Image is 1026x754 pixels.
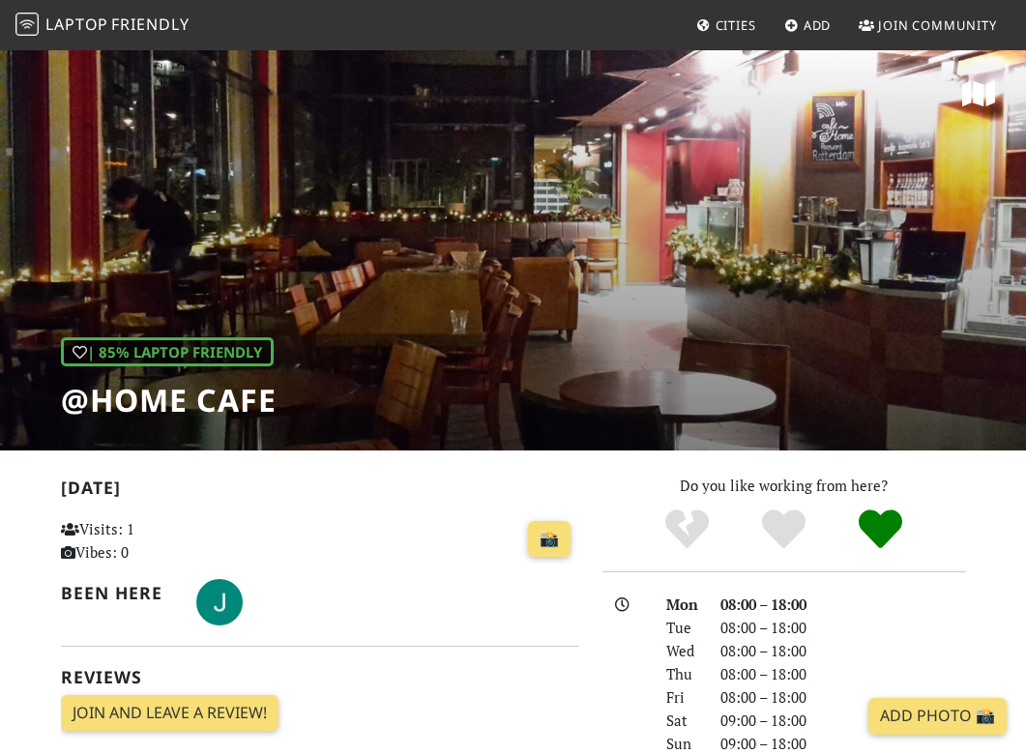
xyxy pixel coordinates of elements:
[709,709,978,732] div: 09:00 – 18:00
[709,593,978,616] div: 08:00 – 18:00
[736,507,833,551] div: Yes
[709,616,978,639] div: 08:00 – 18:00
[61,478,579,506] h2: [DATE]
[639,507,736,551] div: No
[528,521,571,558] a: 📸
[61,382,277,419] h1: @Home Cafe
[655,616,709,639] div: Tue
[111,14,189,35] span: Friendly
[851,8,1005,43] a: Join Community
[655,662,709,685] div: Thu
[45,14,108,35] span: Laptop
[868,698,1007,735] a: Add Photo 📸
[689,8,764,43] a: Cities
[833,507,929,551] div: Definitely!
[61,517,219,564] p: Visits: 1 Vibes: 0
[602,474,966,497] p: Do you like working from here?
[709,639,978,662] div: 08:00 – 18:00
[61,583,173,603] h2: Been here
[777,8,839,43] a: Add
[655,685,709,709] div: Fri
[804,16,832,34] span: Add
[15,9,190,43] a: LaptopFriendly LaptopFriendly
[878,16,997,34] span: Join Community
[15,13,39,36] img: LaptopFriendly
[61,337,274,366] div: | 85% Laptop Friendly
[655,709,709,732] div: Sat
[716,16,756,34] span: Cities
[61,667,579,687] h2: Reviews
[709,685,978,709] div: 08:00 – 18:00
[655,639,709,662] div: Wed
[655,593,709,616] div: Mon
[196,590,243,609] span: Jillian Jing
[61,695,278,732] a: Join and leave a review!
[709,662,978,685] div: 08:00 – 18:00
[196,579,243,625] img: 1488-jillian.jpg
